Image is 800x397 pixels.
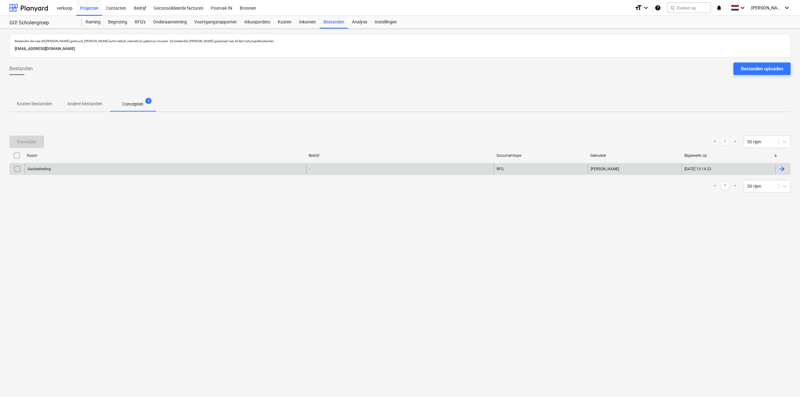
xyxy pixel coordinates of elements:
[9,20,74,26] div: GO! Scholengroep
[588,164,682,174] div: [PERSON_NAME]
[131,16,149,28] a: RFQ's
[655,4,661,12] i: Kennis basis
[67,101,102,107] p: Andere bestanden
[670,5,675,10] span: search
[27,153,304,158] div: Naam
[684,167,711,171] div: [DATE] 13:14:23
[731,182,739,190] a: Next page
[82,16,104,28] a: Raming
[684,153,773,158] div: Bijgewerkt op
[309,167,310,171] div: -
[751,5,782,10] span: [PERSON_NAME]
[241,16,274,28] a: Inkooporders
[642,4,650,12] i: keyboard_arrow_down
[721,182,729,190] a: Page 1 is your current page
[320,16,348,28] a: Bestanden
[309,153,492,158] div: Bedrijf
[667,2,711,13] button: Zoeken op
[274,16,295,28] a: Kosten
[122,101,143,107] p: Concepten
[191,16,241,28] a: Voortgangsrapporten
[741,65,783,73] div: Bestanden uploaden
[739,4,746,12] i: keyboard_arrow_down
[15,46,785,52] p: [EMAIL_ADDRESS][DOMAIN_NAME]
[9,65,33,72] span: Bestanden
[17,101,52,107] p: Kosten bestanden
[635,4,642,12] i: format_size
[348,16,371,28] a: Analyse
[733,62,791,75] button: Bestanden uploaden
[104,16,131,28] a: Begroting
[783,4,791,12] i: keyboard_arrow_down
[15,39,785,43] p: Bestanden die naar dit [PERSON_NAME] gestuurd, [PERSON_NAME] automatisch verwerkt en getest op vi...
[590,153,679,158] div: Gebruiker
[27,167,51,171] div: Aanbesteding
[721,138,729,146] a: Page 1 is your current page
[497,167,503,171] div: RFQ
[371,16,401,28] a: Instellingen
[711,138,719,146] a: Previous page
[145,98,152,104] span: 1
[711,182,719,190] a: Previous page
[149,16,191,28] a: Onderaanneming
[731,138,739,146] a: Next page
[497,153,586,158] div: Documenttype
[295,16,320,28] a: Inkomen
[716,4,722,12] i: notifications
